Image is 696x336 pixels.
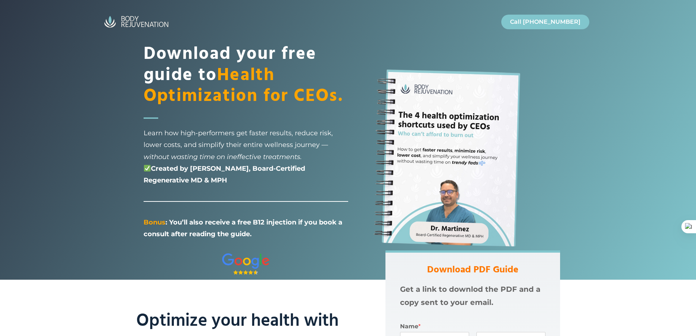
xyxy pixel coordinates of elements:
label: Name [400,323,545,331]
a: Call [PHONE_NUMBER] [501,15,589,29]
strong: Download PDF Guide [427,263,518,278]
strong: Download your free guide to [144,40,343,110]
nav: Primary [494,11,597,33]
mark: Health Optimization for CEOs. [144,61,343,111]
strong: Get a link to downlod the PDF and a copy sent to your email. [400,285,540,307]
em: without wasting time on ineffective treatments. [144,153,302,161]
img: ✅ [144,165,151,171]
img: 4-health-optimizations-for-CEOs [348,60,553,264]
mark: Bonus [144,218,166,226]
img: BodyRejuvenation [100,13,173,31]
strong: : You’ll also receive a free B12 injection if you book a consult after reading the guide. [144,218,342,238]
strong: Created by [PERSON_NAME], Board-Certified Regenerative MD & MPH [144,165,305,184]
span: Learn how high-performers get faster results, reduce risk, lower costs, and simplify their entire... [144,127,348,186]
